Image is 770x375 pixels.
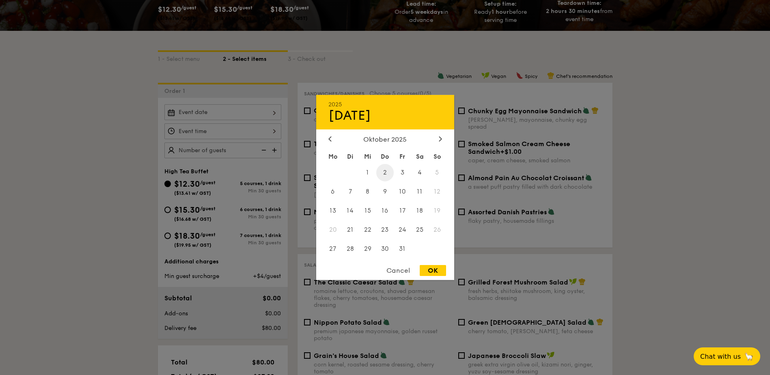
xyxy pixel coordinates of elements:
span: 2 [376,164,394,181]
span: 14 [341,202,359,220]
span: 23 [376,221,394,238]
span: 21 [341,221,359,238]
span: Chat with us [700,353,741,360]
span: 3 [394,164,411,181]
div: Oktober 2025 [328,136,442,143]
div: 2025 [328,101,442,108]
span: 7 [341,183,359,200]
span: 10 [394,183,411,200]
span: 9 [376,183,394,200]
div: [DATE] [328,108,442,123]
span: 18 [411,202,429,220]
span: 25 [411,221,429,238]
span: 24 [394,221,411,238]
div: Mi [359,149,376,164]
div: Fr [394,149,411,164]
span: 11 [411,183,429,200]
span: 30 [376,240,394,257]
span: 1 [359,164,376,181]
span: 16 [376,202,394,220]
span: 19 [429,202,446,220]
span: 27 [324,240,342,257]
span: 13 [324,202,342,220]
span: 17 [394,202,411,220]
span: 26 [429,221,446,238]
span: 28 [341,240,359,257]
div: Sa [411,149,429,164]
span: 4 [411,164,429,181]
span: 20 [324,221,342,238]
div: Mo [324,149,342,164]
span: 5 [429,164,446,181]
span: 8 [359,183,376,200]
span: 31 [394,240,411,257]
span: 29 [359,240,376,257]
span: 15 [359,202,376,220]
div: Di [341,149,359,164]
span: 22 [359,221,376,238]
span: 🦙 [744,352,754,361]
button: Chat with us🦙 [694,347,760,365]
div: OK [420,265,446,276]
div: Do [376,149,394,164]
span: 6 [324,183,342,200]
div: Cancel [378,265,418,276]
span: 12 [429,183,446,200]
div: So [429,149,446,164]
